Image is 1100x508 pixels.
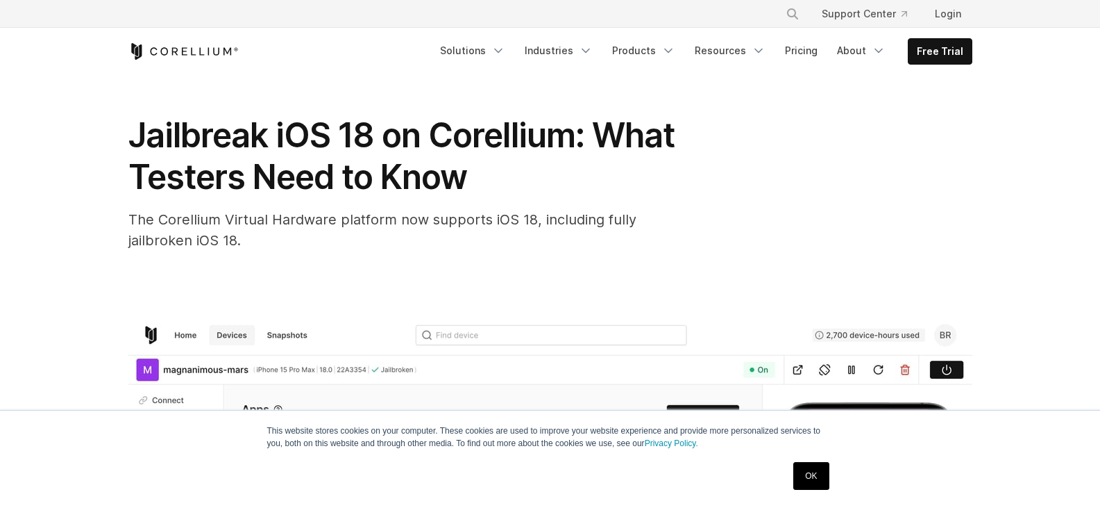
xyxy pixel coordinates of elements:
span: The Corellium Virtual Hardware platform now supports iOS 18, including fully jailbroken iOS 18. [128,211,636,249]
a: Privacy Policy. [645,439,698,448]
p: This website stores cookies on your computer. These cookies are used to improve your website expe... [267,425,834,450]
a: Solutions [432,38,514,63]
div: Navigation Menu [432,38,972,65]
a: Products [604,38,684,63]
a: Login [924,1,972,26]
a: About [829,38,894,63]
a: Free Trial [908,39,972,64]
a: Pricing [777,38,826,63]
a: OK [793,462,829,490]
a: Corellium Home [128,43,239,60]
a: Support Center [811,1,918,26]
span: Jailbreak iOS 18 on Corellium: What Testers Need to Know [128,115,675,197]
a: Industries [516,38,601,63]
button: Search [780,1,805,26]
div: Navigation Menu [769,1,972,26]
a: Resources [686,38,774,63]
